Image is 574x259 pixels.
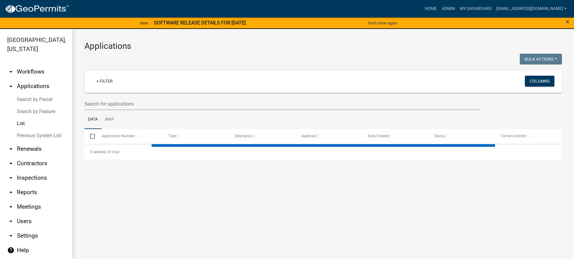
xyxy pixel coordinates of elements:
[566,17,569,26] span: ×
[566,18,569,25] button: Close
[137,18,150,28] a: View
[96,129,162,144] datatable-header-cell: Application Number
[102,110,118,129] a: Map
[168,134,176,138] span: Type
[520,54,562,65] button: Bulk Actions
[7,218,14,225] i: arrow_drop_down
[102,134,135,138] span: Application Number
[495,129,562,144] datatable-header-cell: Current Activity
[366,18,400,28] button: Don't show again
[525,76,554,87] button: Columns
[296,129,362,144] datatable-header-cell: Applicant
[7,189,14,196] i: arrow_drop_down
[439,3,457,14] a: Admin
[494,3,569,14] a: [EMAIL_ADDRESS][DOMAIN_NAME]
[7,232,14,239] i: arrow_drop_down
[7,174,14,182] i: arrow_drop_down
[84,98,481,110] input: Search for applications
[235,134,253,138] span: Description
[7,247,14,254] i: help
[457,3,494,14] a: My Dashboard
[92,76,118,87] a: + Filter
[162,129,229,144] datatable-header-cell: Type
[362,129,429,144] datatable-header-cell: Date Created
[84,129,96,144] datatable-header-cell: Select
[301,134,317,138] span: Applicant
[434,134,445,138] span: Status
[7,83,14,90] i: arrow_drop_up
[7,203,14,210] i: arrow_drop_down
[229,129,296,144] datatable-header-cell: Description
[501,134,526,138] span: Current Activity
[7,160,14,167] i: arrow_drop_down
[84,41,562,51] h3: Applications
[84,144,562,160] div: 0 total
[84,110,102,129] a: Data
[154,20,246,26] strong: SOFTWARE RELEASE DETAILS FOR [DATE]
[7,145,14,153] i: arrow_drop_down
[368,134,389,138] span: Date Created
[429,129,495,144] datatable-header-cell: Status
[7,68,14,75] i: arrow_drop_down
[422,3,439,14] a: Home
[90,150,109,154] span: 0 selected /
